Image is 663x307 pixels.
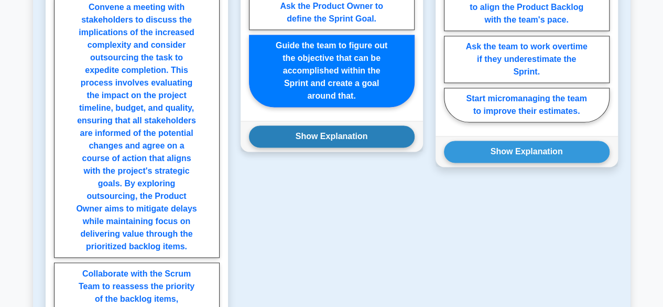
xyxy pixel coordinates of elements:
label: Ask the team to work overtime if they underestimate the Sprint. [444,36,610,83]
button: Show Explanation [249,125,415,147]
label: Guide the team to figure out the objective that can be accomplished within the Sprint and create ... [249,35,415,107]
label: Start micromanaging the team to improve their estimates. [444,88,610,122]
button: Show Explanation [444,141,610,163]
